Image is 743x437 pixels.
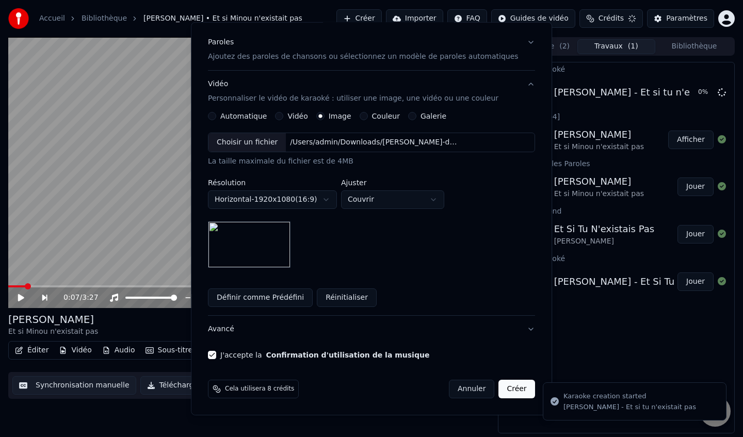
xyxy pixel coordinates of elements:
[208,112,535,315] div: VidéoPersonnaliser le vidéo de karaoké : utiliser une image, une vidéo ou une couleur
[208,52,519,62] p: Ajoutez des paroles de chansons ou sélectionnez un modèle de paroles automatiques
[208,79,498,104] div: Vidéo
[220,351,429,359] label: J'accepte la
[225,385,294,393] span: Cela utilisera 8 crédits
[449,380,494,398] button: Annuler
[220,112,267,120] label: Automatique
[499,380,535,398] button: Créer
[372,112,400,120] label: Couleur
[317,288,377,307] button: Réinitialiser
[208,37,234,47] div: Paroles
[341,179,444,186] label: Ajuster
[208,179,337,186] label: Résolution
[329,112,351,120] label: Image
[208,71,535,112] button: VidéoPersonnaliser le vidéo de karaoké : utiliser une image, une vidéo ou une couleur
[208,29,535,70] button: ParolesAjoutez des paroles de chansons ou sélectionnez un modèle de paroles automatiques
[208,133,286,152] div: Choisir un fichier
[208,316,535,343] button: Avancé
[286,137,462,148] div: /Users/admin/Downloads/[PERSON_NAME]-dassin 2.jpg
[266,351,430,359] button: J'accepte la
[421,112,446,120] label: Galerie
[208,288,313,307] button: Définir comme Prédéfini
[288,112,308,120] label: Vidéo
[208,93,498,104] p: Personnaliser le vidéo de karaoké : utiliser une image, une vidéo ou une couleur
[208,156,535,167] div: La taille maximale du fichier est de 4MB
